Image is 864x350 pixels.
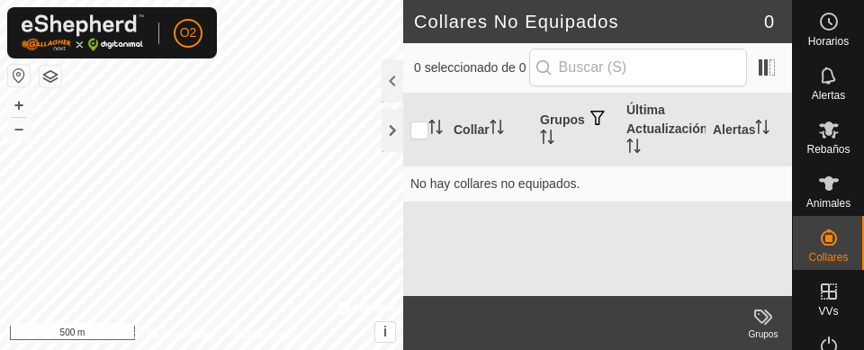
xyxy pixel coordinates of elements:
th: Collar [446,94,533,166]
span: Alertas [812,90,845,101]
img: Logo Gallagher [22,14,144,51]
button: Capas del Mapa [40,66,61,87]
span: O2 [180,23,197,42]
span: i [383,324,387,339]
span: Collares [808,252,848,263]
span: Animales [806,198,850,209]
th: Alertas [706,94,792,166]
button: – [8,118,30,139]
p-sorticon: Activar para ordenar [626,141,641,156]
a: Contáctenos [234,327,294,343]
span: Rebaños [806,144,850,155]
span: 0 seleccionado de 0 [414,58,529,77]
th: Última Actualización [619,94,706,166]
p-sorticon: Activar para ordenar [755,122,769,137]
th: Grupos [533,94,619,166]
button: i [375,322,395,342]
p-sorticon: Activar para ordenar [428,122,443,137]
p-sorticon: Activar para ordenar [490,122,504,137]
span: 0 [764,8,774,35]
a: Política de Privacidad [109,327,212,343]
button: Restablecer Mapa [8,65,30,86]
span: Horarios [808,36,849,47]
h2: Collares No Equipados [414,11,764,32]
p-sorticon: Activar para ordenar [540,132,554,147]
span: VVs [818,306,838,317]
td: No hay collares no equipados. [403,166,792,202]
button: + [8,94,30,116]
input: Buscar (S) [529,49,747,86]
div: Grupos [734,328,792,341]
